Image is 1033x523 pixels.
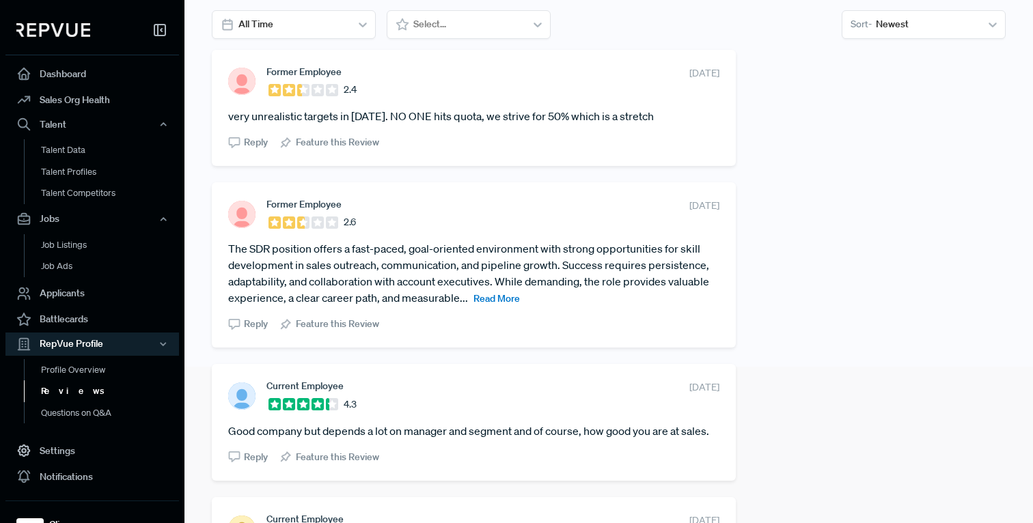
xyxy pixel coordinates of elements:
a: Notifications [5,464,179,490]
a: Sales Org Health [5,87,179,113]
span: Former Employee [266,199,342,210]
a: Settings [5,438,179,464]
a: Reviews [24,380,197,402]
span: 2.4 [344,83,357,97]
article: very unrealistic targets in [DATE]. NO ONE hits quota, we strive for 50% which is a stretch [228,108,719,124]
a: Job Ads [24,255,197,277]
span: Sort - [851,17,872,31]
a: Questions on Q&A [24,402,197,424]
button: RepVue Profile [5,333,179,356]
button: Talent [5,113,179,136]
span: Reply [244,317,268,331]
span: 4.3 [344,397,357,412]
span: Feature this Review [296,450,379,464]
span: Feature this Review [296,317,379,331]
img: RepVue [16,23,90,37]
button: Jobs [5,208,179,231]
a: Job Listings [24,234,197,256]
span: Feature this Review [296,135,379,150]
a: Talent Profiles [24,161,197,183]
span: [DATE] [689,380,719,395]
a: Battlecards [5,307,179,333]
span: 2.6 [344,215,356,229]
span: [DATE] [689,199,719,213]
a: Dashboard [5,61,179,87]
a: Talent Competitors [24,182,197,204]
span: [DATE] [689,66,719,81]
span: Current Employee [266,380,344,391]
span: Read More [473,292,520,305]
article: Good company but depends a lot on manager and segment and of course, how good you are at sales. [228,423,719,439]
a: Applicants [5,281,179,307]
span: Reply [244,135,268,150]
span: Reply [244,450,268,464]
span: Former Employee [266,66,342,77]
a: Talent Data [24,139,197,161]
article: The SDR position offers a fast-paced, goal-oriented environment with strong opportunities for ski... [228,240,719,306]
a: Profile Overview [24,359,197,381]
